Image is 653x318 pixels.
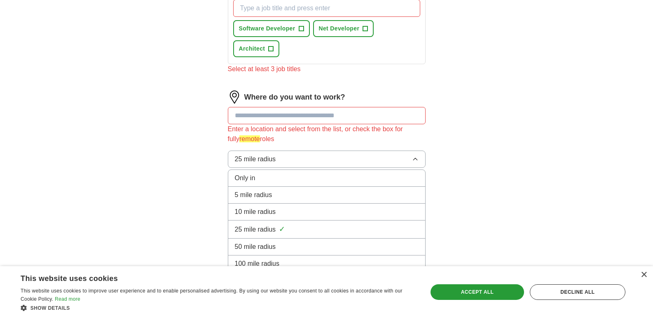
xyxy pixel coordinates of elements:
[228,91,241,104] img: location.png
[55,296,80,302] a: Read more, opens a new window
[21,271,395,283] div: This website uses cookies
[239,135,260,142] em: remote
[235,242,276,252] span: 50 mile radius
[279,224,285,235] span: ✓
[228,64,426,74] div: Select at least 3 job titles
[21,288,403,302] span: This website uses cookies to improve user experience and to enable personalised advertising. By u...
[235,259,280,269] span: 100 mile radius
[431,284,524,300] div: Accept all
[239,44,265,53] span: Architect
[244,92,345,103] label: Where do you want to work?
[233,40,280,57] button: Architect
[235,154,276,164] span: 25 mile radius
[239,24,295,33] span: Software Developer
[21,304,416,312] div: Show details
[235,190,272,200] span: 5 mile radius
[530,284,625,300] div: Decline all
[313,20,374,37] button: Net Developer
[235,173,255,183] span: Only in
[30,305,70,311] span: Show details
[235,225,276,234] span: 25 mile radius
[228,151,426,168] button: 25 mile radius
[233,20,310,37] button: Software Developer
[319,24,360,33] span: Net Developer
[228,124,426,144] div: Enter a location and select from the list, or check the box for fully roles
[641,272,647,278] div: Close
[235,207,276,217] span: 10 mile radius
